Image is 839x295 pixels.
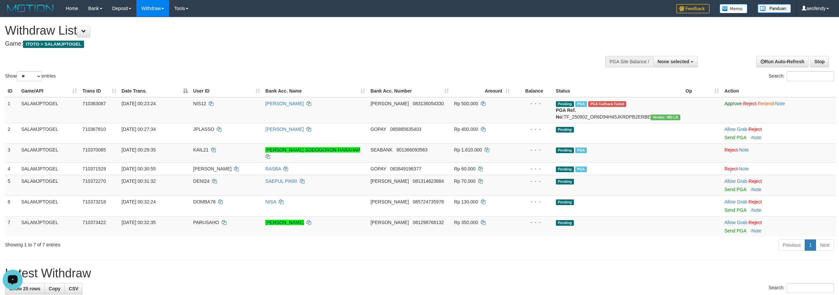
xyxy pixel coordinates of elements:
[454,147,482,152] span: Rp 1.610.000
[370,178,409,184] span: [PERSON_NAME]
[605,56,653,67] div: PGA Site Balance /
[556,108,576,120] b: PGA Ref. No:
[19,216,80,237] td: SALAMJPTOGEL
[805,239,816,251] a: 1
[724,220,748,225] span: ·
[769,71,834,81] label: Search:
[556,127,574,133] span: Pending
[454,199,478,204] span: Rp 130.000
[810,56,829,67] a: Stop
[390,166,421,171] span: Copy 083849196377 to clipboard
[553,97,683,123] td: TF_250902_OR6D94H45JKRDPB2ERBE
[368,85,452,97] th: Bank Acc. Number: activate to sort column ascending
[5,239,344,248] div: Showing 1 to 7 of 7 entries
[265,199,276,204] a: NISA
[5,195,19,216] td: 6
[515,147,551,153] div: - - -
[575,166,587,172] span: Marked by aeojopon
[265,147,360,152] a: [PERSON_NAME] SODOGORON HARAHAP
[739,147,749,152] a: Note
[724,127,748,132] span: ·
[82,147,106,152] span: 710370085
[370,127,386,132] span: GOPAY
[5,97,19,123] td: 1
[122,101,156,106] span: [DATE] 00:23:24
[816,239,834,251] a: Next
[19,144,80,162] td: SALAMJPTOGEL
[722,162,836,175] td: ·
[19,195,80,216] td: SALAMJPTOGEL
[778,239,805,251] a: Previous
[19,162,80,175] td: SALAMJPTOGEL
[44,283,65,294] a: Copy
[724,101,742,106] a: Approve
[3,3,23,23] button: Open LiveChat chat widget
[720,4,748,13] img: Button%20Memo.svg
[749,220,762,225] a: Reject
[751,228,761,233] a: Note
[122,220,156,225] span: [DATE] 00:32:35
[749,127,762,132] a: Reject
[193,127,214,132] span: JPLASSO
[515,100,551,107] div: - - -
[556,101,574,107] span: Pending
[122,147,156,152] span: [DATE] 00:29:35
[82,178,106,184] span: 710372270
[82,166,106,171] span: 710371529
[5,267,834,280] h1: Latest Withdraw
[556,166,574,172] span: Pending
[556,220,574,226] span: Pending
[722,97,836,123] td: · · ·
[5,162,19,175] td: 4
[775,101,785,106] a: Note
[265,178,297,184] a: SAEPUL PIKRI
[787,283,834,293] input: Search:
[265,101,304,106] a: [PERSON_NAME]
[513,85,553,97] th: Balance
[756,56,809,67] a: Run Auto-Refresh
[724,228,746,233] a: Send PGA
[515,178,551,184] div: - - -
[724,220,747,225] a: Allow Grab
[122,199,156,204] span: [DATE] 00:32:24
[19,97,80,123] td: SALAMJPTOGEL
[17,71,42,81] select: Showentries
[193,199,215,204] span: DOMBA78
[5,71,56,81] label: Show entries
[413,199,444,204] span: Copy 085724735978 to clipboard
[743,101,756,106] a: Reject
[19,85,80,97] th: Game/API: activate to sort column ascending
[575,147,587,153] span: Marked by aeojopon
[5,216,19,237] td: 7
[515,198,551,205] div: - - -
[5,3,56,13] img: MOTION_logo.png
[396,147,428,152] span: Copy 901366093563 to clipboard
[5,175,19,195] td: 5
[122,178,156,184] span: [DATE] 00:31:32
[722,195,836,216] td: ·
[749,199,762,204] a: Reject
[413,101,444,106] span: Copy 083136054330 to clipboard
[724,207,746,213] a: Send PGA
[722,216,836,237] td: ·
[370,101,409,106] span: [PERSON_NAME]
[724,187,746,192] a: Send PGA
[193,220,219,225] span: PARUSAHO
[651,115,680,120] span: Vendor URL: https://dashboard.q2checkout.com/secure
[724,135,746,140] a: Send PGA
[82,127,106,132] span: 710367810
[5,24,553,37] h1: Withdraw List
[5,144,19,162] td: 3
[82,220,106,225] span: 710373422
[724,178,747,184] a: Allow Grab
[658,59,689,64] span: None selected
[515,219,551,226] div: - - -
[193,166,231,171] span: [PERSON_NAME]
[751,187,761,192] a: Note
[193,101,206,106] span: NIS12
[370,220,409,225] span: [PERSON_NAME]
[722,175,836,195] td: ·
[122,127,156,132] span: [DATE] 00:27:34
[82,199,106,204] span: 710373218
[5,85,19,97] th: ID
